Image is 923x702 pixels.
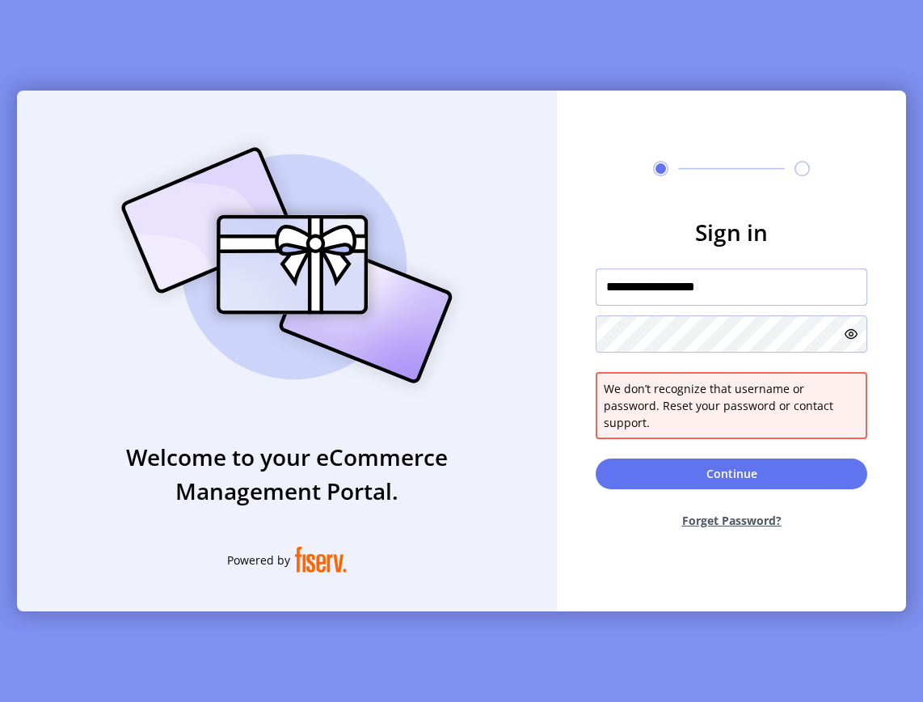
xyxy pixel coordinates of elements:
img: card_Illustration.svg [97,129,477,401]
button: Forget Password? [596,499,867,542]
span: Powered by [227,552,290,569]
h3: Welcome to your eCommerce Management Portal. [17,440,557,508]
h3: Sign in [596,215,867,249]
button: Continue [596,459,867,489]
span: We don’t recognize that username or password. Reset your password or contact support. [604,380,859,431]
